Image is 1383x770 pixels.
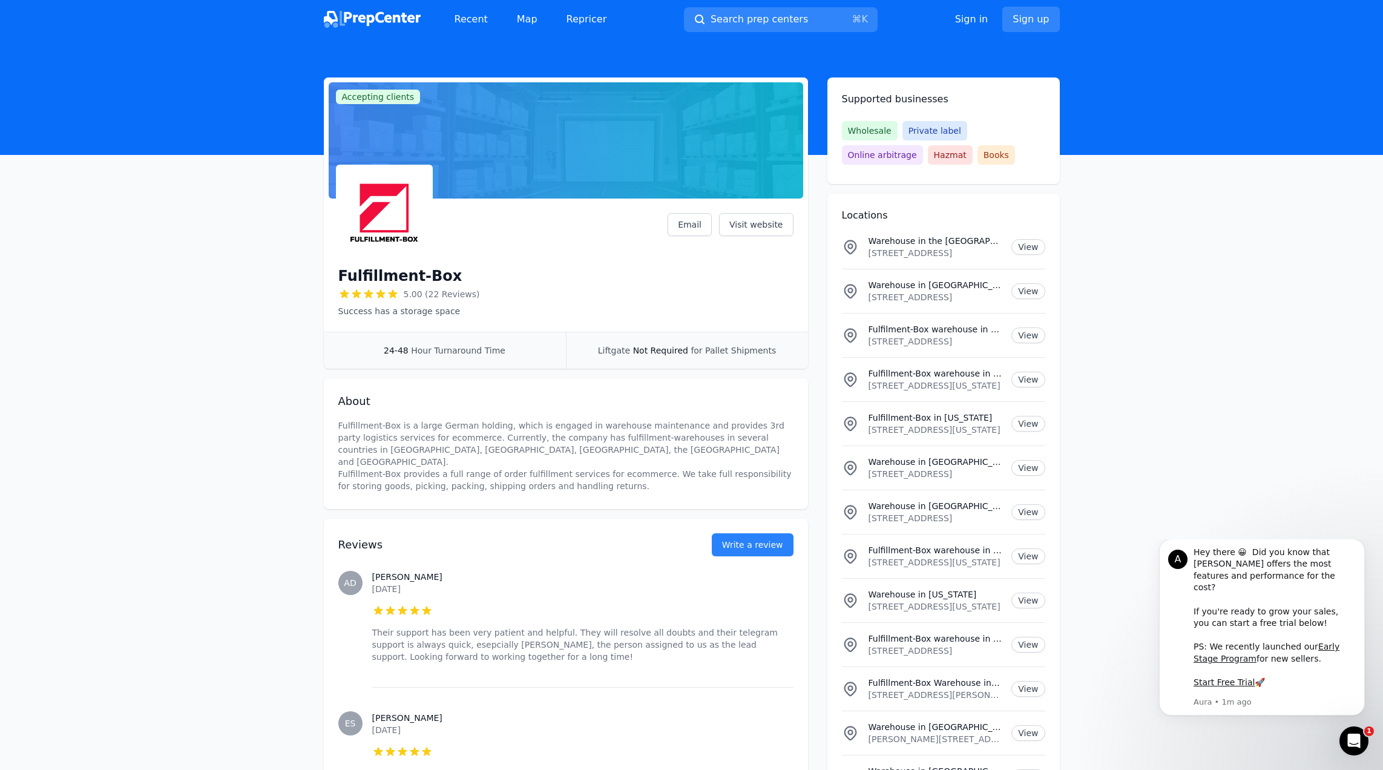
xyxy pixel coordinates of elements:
p: Message from Aura, sent 1m ago [53,157,215,168]
p: Warehouse in [GEOGRAPHIC_DATA] [869,721,1002,733]
p: Their support has been very patient and helpful. They will resolve all doubts and their telegram ... [372,627,793,663]
p: [STREET_ADDRESS] [869,512,1002,524]
p: Fulfillment-Box is a large German holding, which is engaged in warehouse maintenance and provides... [338,420,793,492]
span: for Pallet Shipments [691,346,776,355]
p: [STREET_ADDRESS] [869,468,1002,480]
a: View [1011,637,1045,653]
p: Warehouse in [GEOGRAPHIC_DATA] [869,279,1002,291]
p: Fulfillment-Box warehouse in [GEOGRAPHIC_DATA] [869,633,1002,645]
span: Liftgate [598,346,630,355]
span: Hour Turnaround Time [411,346,505,355]
a: View [1011,725,1045,741]
p: Fulfillment-Box Warehouse in [US_STATE] [869,677,1002,689]
p: [STREET_ADDRESS][US_STATE] [869,601,1002,613]
h1: Fulfillment-Box [338,266,462,286]
button: Search prep centers⌘K [684,7,878,32]
a: View [1011,504,1045,520]
p: [STREET_ADDRESS] [869,335,1002,347]
b: 🚀 [114,138,124,148]
a: View [1011,283,1045,299]
kbd: ⌘ [852,13,861,25]
span: Search prep centers [711,12,808,27]
a: Sign up [1002,7,1059,32]
a: View [1011,416,1045,432]
p: [STREET_ADDRESS][PERSON_NAME][US_STATE] [869,689,1002,701]
a: Start Free Trial [53,138,114,148]
p: Warehouse in [GEOGRAPHIC_DATA] [869,500,1002,512]
p: Fulfillment-Box warehouse in [US_STATE] [869,544,1002,556]
span: Wholesale [842,121,898,140]
p: Fulfilment-Box warehouse in [GEOGRAPHIC_DATA] [869,323,1002,335]
h2: About [338,393,793,410]
a: View [1011,593,1045,608]
a: View [1011,239,1045,255]
time: [DATE] [372,725,401,735]
a: View [1011,327,1045,343]
span: Accepting clients [336,90,421,104]
div: Profile image for Aura [27,10,47,30]
a: View [1011,372,1045,387]
p: Fulfillment-Box in [US_STATE] [869,412,1002,424]
time: [DATE] [372,584,401,594]
div: Message content [53,7,215,156]
kbd: K [861,13,868,25]
img: PrepCenter [324,11,421,28]
iframe: Intercom notifications message [1141,539,1383,762]
a: Write a review [712,533,793,556]
span: ES [345,719,356,728]
span: 24-48 [384,346,409,355]
p: [STREET_ADDRESS][US_STATE] [869,556,1002,568]
span: 1 [1364,726,1374,736]
p: Fulfillment-Box warehouse in [US_STATE] / [US_STATE] [869,367,1002,380]
p: Success has a storage space [338,305,480,317]
p: [STREET_ADDRESS] [869,247,1002,259]
p: [STREET_ADDRESS] [869,291,1002,303]
a: Map [507,7,547,31]
p: [PERSON_NAME][STREET_ADDRESS] [869,733,1002,745]
p: [STREET_ADDRESS] [869,645,1002,657]
h2: Locations [842,208,1045,223]
h3: [PERSON_NAME] [372,571,793,583]
div: Hey there 😀 Did you know that [PERSON_NAME] offers the most features and performance for the cost... [53,7,215,150]
span: Hazmat [928,145,973,165]
span: Not Required [633,346,688,355]
span: Private label [902,121,967,140]
p: Warehouse in the [GEOGRAPHIC_DATA] [869,235,1002,247]
p: Warehouse in [US_STATE] [869,588,1002,601]
img: Fulfillment-Box [338,167,430,259]
p: Warehouse in [GEOGRAPHIC_DATA] [869,456,1002,468]
a: Email [668,213,712,236]
a: View [1011,460,1045,476]
a: Recent [445,7,498,31]
a: View [1011,548,1045,564]
h2: Reviews [338,536,673,553]
h3: [PERSON_NAME] [372,712,793,724]
p: [STREET_ADDRESS][US_STATE] [869,380,1002,392]
p: [STREET_ADDRESS][US_STATE] [869,424,1002,436]
h2: Supported businesses [842,92,1045,107]
span: Books [977,145,1015,165]
a: View [1011,681,1045,697]
span: Online arbitrage [842,145,923,165]
a: Visit website [719,213,793,236]
iframe: Intercom live chat [1339,726,1368,755]
a: Repricer [557,7,617,31]
span: AD [344,579,356,587]
a: Sign in [955,12,988,27]
span: 5.00 (22 Reviews) [404,288,480,300]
